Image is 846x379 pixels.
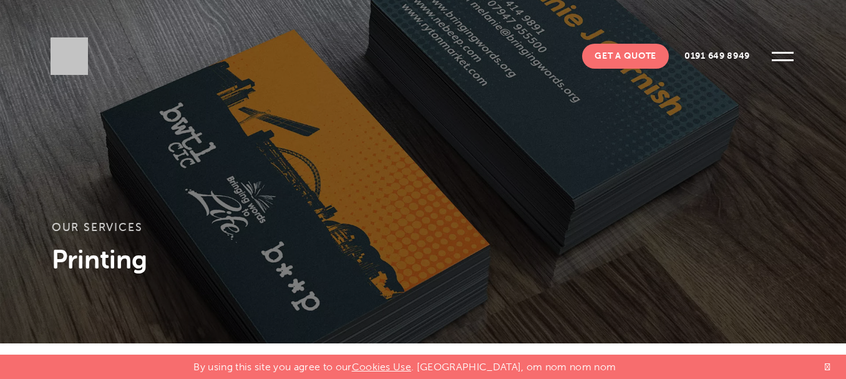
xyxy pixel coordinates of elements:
a: 0191 649 8949 [672,44,762,69]
a: Cookies Use [352,361,412,373]
h3: Printing [52,244,794,275]
p: By using this site you agree to our . [GEOGRAPHIC_DATA], om nom nom nom [193,355,616,373]
h3: Our services [52,220,794,244]
div: Printing [705,343,795,376]
a: Get A Quote [582,44,669,69]
img: Sleeky Web Design Newcastle [51,37,88,75]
